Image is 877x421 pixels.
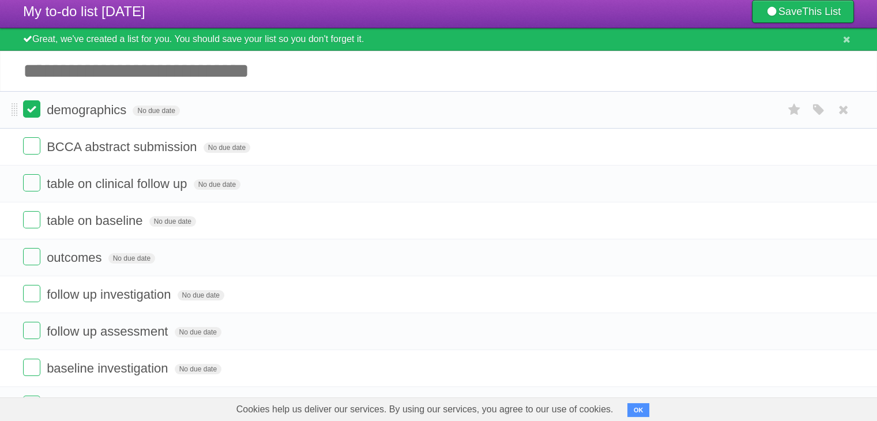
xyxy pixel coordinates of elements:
[23,285,40,302] label: Done
[802,6,841,17] b: This List
[47,176,190,191] span: table on clinical follow up
[784,100,806,119] label: Star task
[23,322,40,339] label: Done
[133,106,179,116] span: No due date
[23,174,40,191] label: Done
[175,364,221,374] span: No due date
[23,396,40,413] label: Done
[204,142,250,153] span: No due date
[47,324,171,339] span: follow up assessment
[175,327,221,337] span: No due date
[627,403,650,417] button: OK
[47,361,171,375] span: baseline investigation
[149,216,196,227] span: No due date
[23,3,145,19] span: My to-do list [DATE]
[47,213,145,228] span: table on baseline
[178,290,224,300] span: No due date
[108,253,155,264] span: No due date
[23,211,40,228] label: Done
[23,100,40,118] label: Done
[47,103,129,117] span: demographics
[47,250,104,265] span: outcomes
[23,359,40,376] label: Done
[47,287,174,302] span: follow up investigation
[23,248,40,265] label: Done
[47,140,200,154] span: BCCA abstract submission
[225,398,625,421] span: Cookies help us deliver our services. By using our services, you agree to our use of cookies.
[194,179,240,190] span: No due date
[23,137,40,155] label: Done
